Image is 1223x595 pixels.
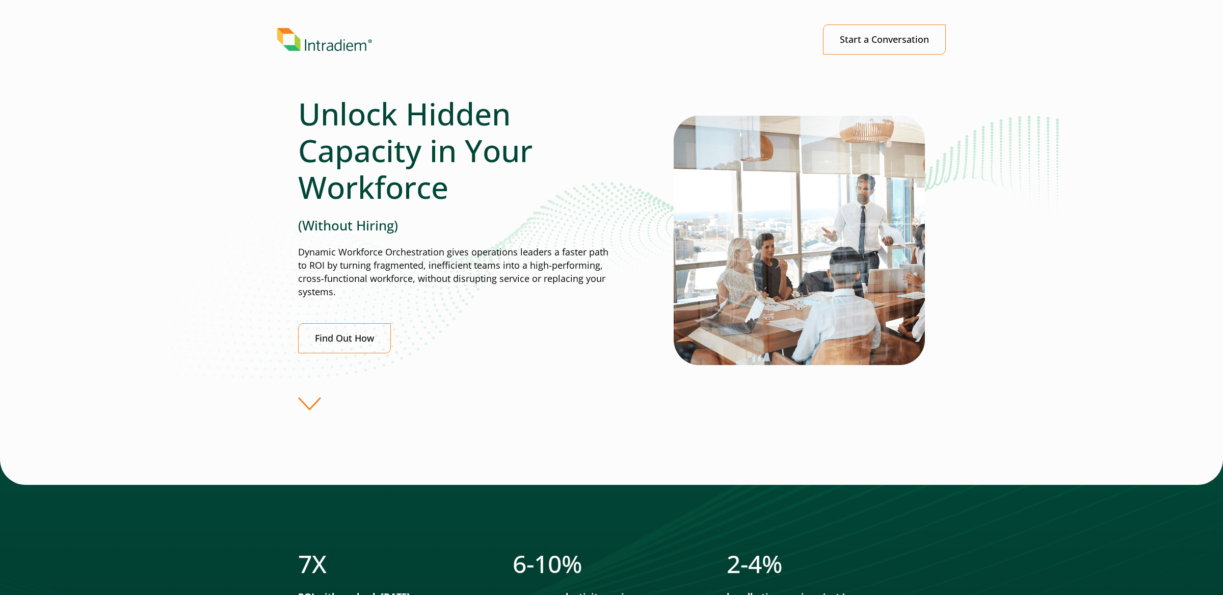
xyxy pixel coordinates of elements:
a: Start a Conversation [823,24,946,55]
h1: Unlock Hidden Capacity in Your Workforce [298,95,611,205]
h2: 2-4% [727,549,925,579]
h3: (Without Hiring) [298,218,611,234]
a: Link to homepage of Intradiem [277,28,799,51]
a: Find Out How [298,323,391,353]
h2: 6-10% [513,549,711,579]
img: Board Room [674,116,925,365]
img: Intradiem [277,28,372,51]
h2: 7X [298,549,496,579]
p: Dynamic Workforce Orchestration gives operations leaders a faster path to ROI by turning fragment... [298,246,611,299]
